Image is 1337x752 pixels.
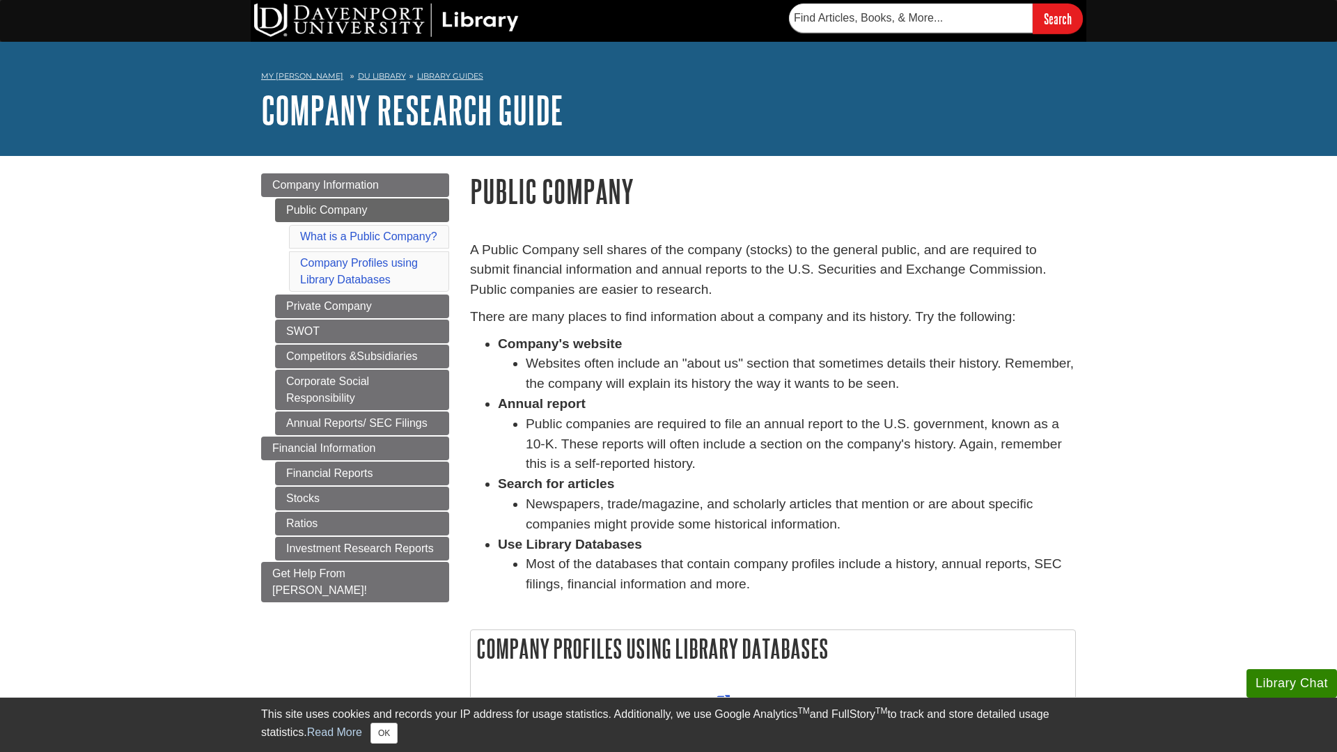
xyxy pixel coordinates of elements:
[470,173,1076,209] h1: Public Company
[261,70,343,82] a: My [PERSON_NAME]
[470,307,1076,327] p: There are many places to find information about a company and its history. Try the following:
[498,476,614,491] strong: Search for articles
[789,3,1083,33] form: Searches DU Library's articles, books, and more
[1246,669,1337,698] button: Library Chat
[275,320,449,343] a: SWOT
[261,562,449,602] a: Get Help From [PERSON_NAME]!
[272,179,379,191] span: Company Information
[272,567,367,596] span: Get Help From [PERSON_NAME]!
[789,3,1033,33] input: Find Articles, Books, & More...
[307,726,362,738] a: Read More
[275,295,449,318] a: Private Company
[272,442,376,454] span: Financial Information
[358,71,406,81] a: DU Library
[1033,3,1083,33] input: Search
[275,412,449,435] a: Annual Reports/ SEC Filings
[275,537,449,561] a: Investment Research Reports
[254,3,519,37] img: DU Library
[261,67,1076,89] nav: breadcrumb
[370,723,398,744] button: Close
[526,554,1076,595] li: Most of the databases that contain company profiles include a history, annual reports, SEC filing...
[526,354,1076,394] li: Websites often include an "about us" section that sometimes details their history. Remember, the ...
[300,230,437,242] a: What is a Public Company?
[797,706,809,716] sup: TM
[275,462,449,485] a: Financial Reports
[261,173,449,602] div: Guide Page Menu
[470,240,1076,300] p: A Public Company sell shares of the company (stocks) to the general public, and are required to s...
[261,88,563,132] a: Company Research Guide
[275,345,449,368] a: Competitors &Subsidiaries
[275,198,449,222] a: Public Company
[526,494,1076,535] li: Newspapers, trade/magazine, and scholarly articles that mention or are about specific companies m...
[300,257,418,285] a: Company Profiles using Library Databases
[492,695,733,710] a: Link opens in new window
[275,487,449,510] a: Stocks
[261,173,449,197] a: Company Information
[417,71,483,81] a: Library Guides
[275,512,449,535] a: Ratios
[498,336,622,351] strong: Company's website
[498,396,586,411] strong: Annual report
[875,706,887,716] sup: TM
[261,437,449,460] a: Financial Information
[498,537,642,551] strong: Use Library Databases
[526,414,1076,474] li: Public companies are required to file an annual report to the U.S. government, known as a 10-K. T...
[471,630,1075,667] h2: Company Profiles using Library Databases
[275,370,449,410] a: Corporate Social Responsibility
[261,706,1076,744] div: This site uses cookies and records your IP address for usage statistics. Additionally, we use Goo...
